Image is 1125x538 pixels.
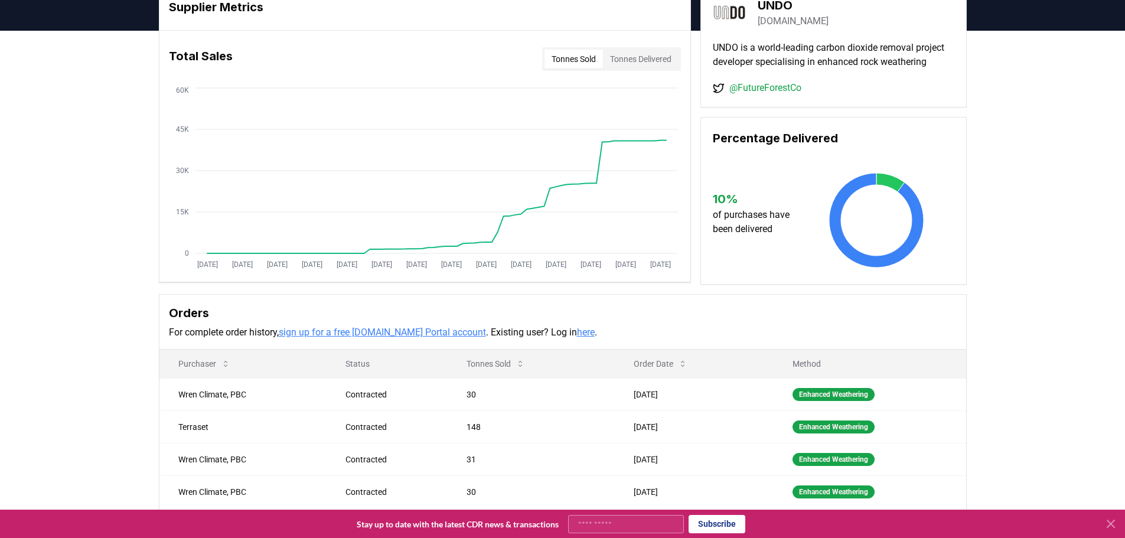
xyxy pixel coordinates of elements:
[783,358,956,370] p: Method
[159,378,327,410] td: Wren Climate, PBC
[713,208,801,236] p: of purchases have been delivered
[345,486,438,498] div: Contracted
[448,443,615,475] td: 31
[169,304,957,322] h3: Orders
[544,50,603,69] button: Tonnes Sold
[615,260,635,269] tspan: [DATE]
[176,125,189,133] tspan: 45K
[279,327,486,338] a: sign up for a free [DOMAIN_NAME] Portal account
[615,443,774,475] td: [DATE]
[336,358,438,370] p: Status
[793,485,875,498] div: Enhanced Weathering
[441,260,461,269] tspan: [DATE]
[448,378,615,410] td: 30
[169,47,233,71] h3: Total Sales
[176,167,189,175] tspan: 30K
[345,454,438,465] div: Contracted
[345,421,438,433] div: Contracted
[169,352,240,376] button: Purchaser
[580,260,601,269] tspan: [DATE]
[713,129,954,147] h3: Percentage Delivered
[758,14,829,28] a: [DOMAIN_NAME]
[169,325,957,340] p: For complete order history, . Existing user? Log in .
[475,260,496,269] tspan: [DATE]
[577,327,595,338] a: here
[615,410,774,443] td: [DATE]
[729,81,801,95] a: @FutureForestCo
[231,260,252,269] tspan: [DATE]
[510,260,531,269] tspan: [DATE]
[159,475,327,508] td: Wren Climate, PBC
[624,352,697,376] button: Order Date
[266,260,287,269] tspan: [DATE]
[457,352,534,376] button: Tonnes Sold
[793,388,875,401] div: Enhanced Weathering
[336,260,357,269] tspan: [DATE]
[406,260,426,269] tspan: [DATE]
[713,190,801,208] h3: 10 %
[345,389,438,400] div: Contracted
[371,260,392,269] tspan: [DATE]
[176,208,189,216] tspan: 15K
[448,475,615,508] td: 30
[301,260,322,269] tspan: [DATE]
[615,475,774,508] td: [DATE]
[650,260,670,269] tspan: [DATE]
[197,260,217,269] tspan: [DATE]
[603,50,679,69] button: Tonnes Delivered
[545,260,566,269] tspan: [DATE]
[793,420,875,433] div: Enhanced Weathering
[159,410,327,443] td: Terraset
[176,86,189,94] tspan: 60K
[793,453,875,466] div: Enhanced Weathering
[615,378,774,410] td: [DATE]
[713,41,954,69] p: UNDO is a world-leading carbon dioxide removal project developer specialising in enhanced rock we...
[448,410,615,443] td: 148
[185,249,189,257] tspan: 0
[159,443,327,475] td: Wren Climate, PBC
